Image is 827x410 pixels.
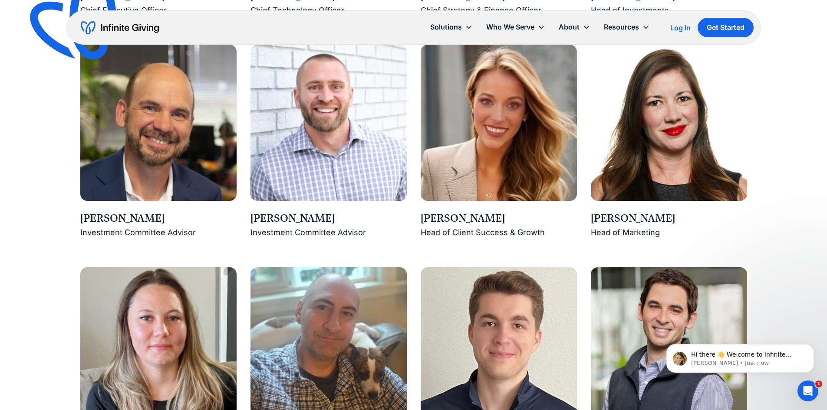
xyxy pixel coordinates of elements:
[815,380,822,387] span: 1
[559,21,580,33] div: About
[250,226,407,239] div: Investment Committee Advisor
[430,21,462,33] div: Solutions
[604,21,639,33] div: Resources
[591,226,747,239] div: Head of Marketing
[698,18,754,37] a: Get Started
[653,326,827,387] iframe: Intercom notifications message
[80,4,237,17] div: Chief Executive Officer
[81,21,159,35] a: home
[486,21,534,33] div: Who We Serve
[670,24,691,31] div: Log In
[479,18,552,36] div: Who We Serve
[80,211,237,226] div: [PERSON_NAME]
[591,4,747,17] div: Head of Investments
[423,18,479,36] div: Solutions
[421,226,577,239] div: Head of Client Success & Growth
[797,380,818,401] iframe: Intercom live chat
[250,4,407,17] div: Chief Technology Officer
[591,211,747,226] div: [PERSON_NAME]
[552,18,597,36] div: About
[421,211,577,226] div: [PERSON_NAME]
[80,226,237,239] div: Investment Committee Advisor
[421,4,577,17] div: Chief Strategy & Finance Officer
[670,23,691,33] a: Log In
[597,18,656,36] div: Resources
[250,211,407,226] div: [PERSON_NAME]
